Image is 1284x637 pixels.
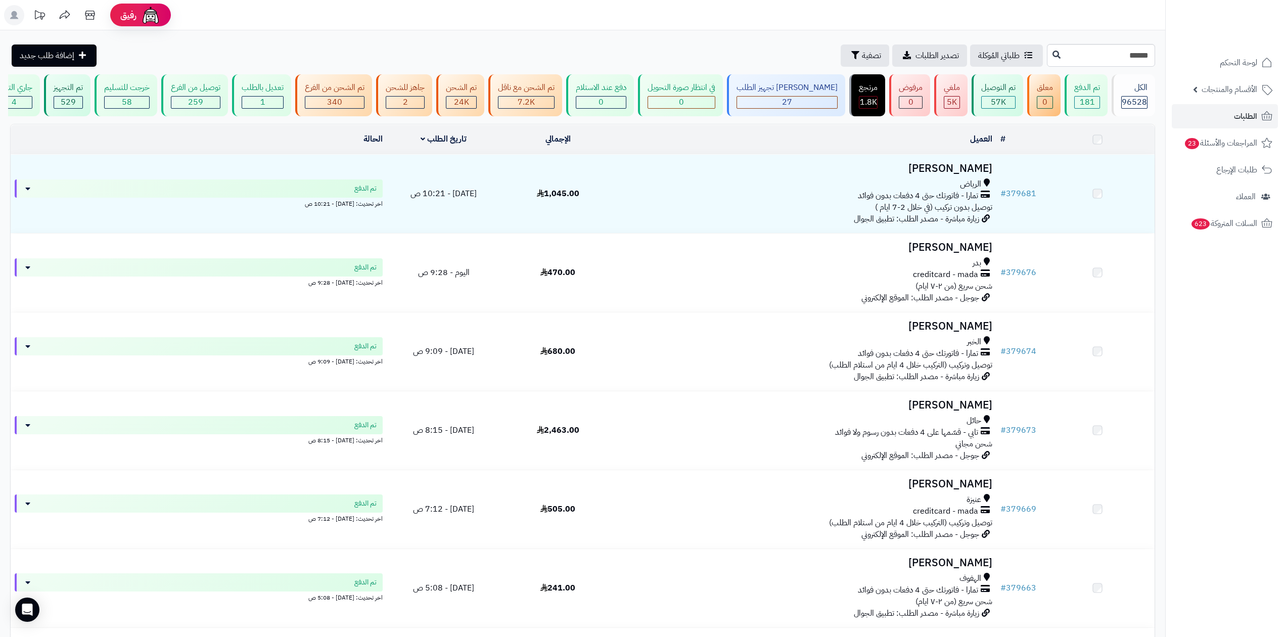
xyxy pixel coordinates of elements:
span: 529 [61,96,76,108]
span: تابي - قسّمها على 4 دفعات بدون رسوم ولا فوائد [835,427,978,438]
a: #379663 [1000,582,1036,594]
div: جاهز للشحن [386,82,425,94]
a: في انتظار صورة التحويل 0 [636,74,725,116]
div: تم الشحن من الفرع [305,82,364,94]
span: الهفوف [959,573,981,584]
a: دفع عند الاستلام 0 [564,74,636,116]
a: #379669 [1000,503,1036,515]
span: 259 [188,96,203,108]
a: العملاء [1172,185,1278,209]
div: توصيل من الفرع [171,82,220,94]
span: 680.00 [540,345,575,357]
button: تصفية [841,44,889,67]
a: توصيل من الفرع 259 [159,74,230,116]
span: 340 [327,96,342,108]
span: 2,463.00 [537,424,579,436]
div: 7222 [498,97,554,108]
span: طلباتي المُوكلة [978,50,1020,62]
div: 259 [171,97,220,108]
span: تمارا - فاتورتك حتى 4 دفعات بدون فوائد [858,584,978,596]
span: 1.8K [860,96,877,108]
span: حائل [967,415,981,427]
span: [DATE] - 8:15 ص [413,424,474,436]
span: تم الدفع [354,184,377,194]
img: logo-2.png [1215,8,1274,29]
div: الكل [1121,82,1148,94]
div: 0 [576,97,626,108]
span: تم الدفع [354,498,377,509]
span: تم الدفع [354,341,377,351]
span: 1,045.00 [537,188,579,200]
div: تم الشحن [446,82,477,94]
span: 23 [1184,138,1200,150]
span: 505.00 [540,503,575,515]
span: 0 [908,96,913,108]
a: تاريخ الطلب [421,133,467,145]
a: الكل96528 [1110,74,1157,116]
a: جاهز للشحن 2 [374,74,434,116]
img: ai-face.png [141,5,161,25]
span: الأقسام والمنتجات [1202,82,1257,97]
div: 0 [899,97,922,108]
div: اخر تحديث: [DATE] - 8:15 ص [15,434,383,445]
a: #379674 [1000,345,1036,357]
span: 27 [782,96,792,108]
h3: [PERSON_NAME] [619,557,992,569]
a: تم التجهيز 529 [42,74,93,116]
div: 4997 [944,97,959,108]
a: خرجت للتسليم 58 [93,74,159,116]
span: 0 [1042,96,1047,108]
span: 57K [991,96,1006,108]
div: 57045 [982,97,1015,108]
div: 0 [648,97,715,108]
span: 623 [1191,218,1211,230]
span: توصيل وتركيب (التركيب خلال 4 ايام من استلام الطلب) [829,517,992,529]
a: تعديل بالطلب 1 [230,74,293,116]
span: تم الدفع [354,420,377,430]
span: توصيل بدون تركيب (في خلال 2-7 ايام ) [875,201,992,213]
span: 2 [403,96,408,108]
span: بدر [973,257,981,269]
span: 5K [947,96,957,108]
div: 2 [386,97,424,108]
div: 181 [1075,97,1099,108]
span: لوحة التحكم [1220,56,1257,70]
a: تم الدفع 181 [1063,74,1110,116]
span: 0 [679,96,684,108]
span: 1 [260,96,265,108]
span: تمارا - فاتورتك حتى 4 دفعات بدون فوائد [858,190,978,202]
div: مرتجع [859,82,878,94]
h3: [PERSON_NAME] [619,163,992,174]
div: 27 [737,97,837,108]
a: تحديثات المنصة [27,5,52,28]
span: [DATE] - 7:12 ص [413,503,474,515]
span: جوجل - مصدر الطلب: الموقع الإلكتروني [861,528,979,540]
a: المراجعات والأسئلة23 [1172,131,1278,155]
span: creditcard - mada [913,269,978,281]
span: 7.2K [518,96,535,108]
span: اليوم - 9:28 ص [418,266,470,279]
div: تم الشحن مع ناقل [498,82,555,94]
a: طلبات الإرجاع [1172,158,1278,182]
div: 0 [1037,97,1052,108]
span: 4 [12,96,17,108]
div: اخر تحديث: [DATE] - 10:21 ص [15,198,383,208]
span: جوجل - مصدر الطلب: الموقع الإلكتروني [861,449,979,462]
span: # [1000,503,1006,515]
span: # [1000,266,1006,279]
span: # [1000,424,1006,436]
span: الطلبات [1234,109,1257,123]
div: اخر تحديث: [DATE] - 9:09 ص [15,355,383,366]
h3: [PERSON_NAME] [619,399,992,411]
a: تصدير الطلبات [892,44,967,67]
a: إضافة طلب جديد [12,44,97,67]
span: شحن سريع (من ٢-٧ ايام) [915,596,992,608]
div: اخر تحديث: [DATE] - 5:08 ص [15,591,383,602]
span: تصدير الطلبات [915,50,959,62]
div: [PERSON_NAME] تجهيز الطلب [737,82,838,94]
div: 24020 [446,97,476,108]
h3: [PERSON_NAME] [619,321,992,332]
span: الخبر [967,336,981,348]
a: الإجمالي [545,133,571,145]
span: زيارة مباشرة - مصدر الطلب: تطبيق الجوال [854,371,979,383]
